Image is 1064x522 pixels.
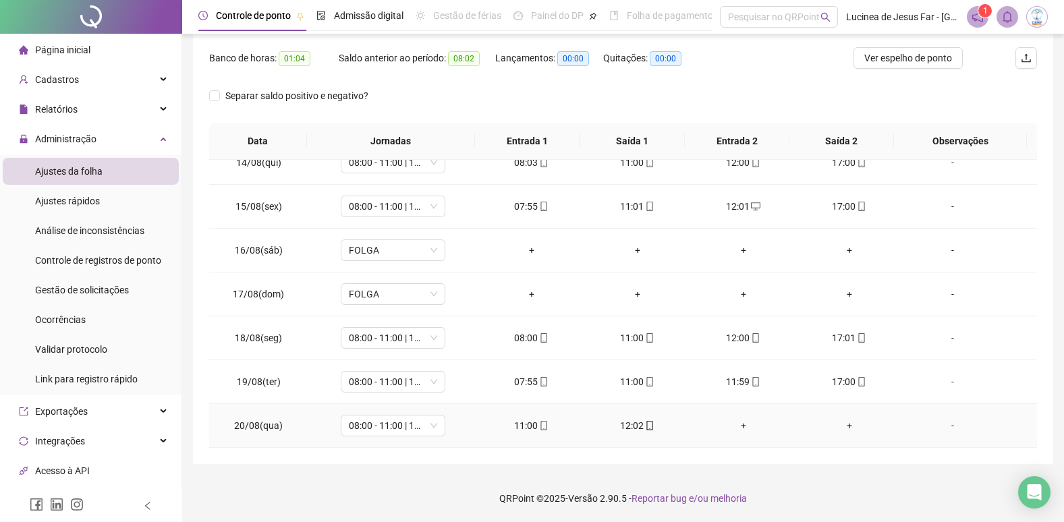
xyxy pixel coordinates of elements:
span: mobile [644,333,654,343]
div: - [913,330,992,345]
span: facebook [30,498,43,511]
span: mobile [750,377,760,386]
th: Saída 1 [580,123,684,160]
div: - [913,155,992,170]
span: linkedin [50,498,63,511]
div: Lançamentos: [495,51,603,66]
div: - [913,418,992,433]
span: FOLGA [349,240,437,260]
div: 11:00 [595,374,679,389]
span: mobile [644,202,654,211]
span: Administração [35,134,96,144]
span: 01:04 [279,51,310,66]
span: 00:00 [650,51,681,66]
span: 08:00 - 11:00 | 12:00 - 17:00 [349,415,437,436]
div: - [913,243,992,258]
div: - [913,374,992,389]
img: 83834 [1027,7,1047,27]
span: mobile [750,333,760,343]
div: - [913,199,992,214]
span: pushpin [589,12,597,20]
span: desktop [750,202,760,211]
span: mobile [538,333,549,343]
div: - [913,287,992,301]
span: notification [972,11,984,23]
span: clock-circle [198,11,208,20]
span: Relatórios [35,104,78,115]
button: Ver espelho de ponto [853,47,963,69]
span: Ocorrências [35,314,86,325]
span: Página inicial [35,45,90,55]
span: 08:00 - 11:00 | 12:00 - 17:00 [349,372,437,392]
th: Entrada 2 [685,123,789,160]
span: home [19,45,28,55]
span: mobile [856,377,866,386]
span: bell [1001,11,1013,23]
th: Entrada 1 [475,123,580,160]
span: 00:00 [557,51,589,66]
div: 17:00 [807,374,891,389]
span: mobile [538,377,549,386]
div: 11:00 [489,418,573,433]
div: 12:01 [701,199,785,214]
span: mobile [856,333,866,343]
div: Saldo anterior ao período: [339,51,495,66]
span: Separar saldo positivo e negativo? [220,88,374,103]
span: Controle de registros de ponto [35,255,161,266]
span: user-add [19,75,28,84]
span: mobile [538,421,549,430]
div: + [595,243,679,258]
span: Gestão de solicitações [35,285,129,295]
div: 07:55 [489,199,573,214]
span: mobile [538,158,549,167]
span: FOLGA [349,284,437,304]
div: 17:00 [807,199,891,214]
span: sync [19,436,28,446]
span: Admissão digital [334,10,403,21]
div: + [489,243,573,258]
div: 11:59 [701,374,785,389]
span: Observações [905,134,1016,148]
span: 08:02 [448,51,480,66]
span: mobile [750,158,760,167]
span: 08:00 - 11:00 | 12:00 - 17:00 [349,152,437,173]
span: 08:00 - 11:00 | 12:00 - 17:00 [349,196,437,216]
span: file [19,105,28,114]
span: Validar protocolo [35,344,107,355]
span: Integrações [35,436,85,446]
span: 08:00 - 11:00 | 12:00 - 17:00 [349,328,437,348]
span: Análise de inconsistências [35,225,144,236]
span: lock [19,134,28,144]
span: left [143,501,152,511]
div: 17:00 [807,155,891,170]
span: Exportações [35,406,88,417]
span: 15/08(sex) [235,201,282,212]
span: Versão [568,493,598,504]
span: mobile [644,421,654,430]
span: 19/08(ter) [237,376,281,387]
div: 08:03 [489,155,573,170]
th: Observações [894,123,1027,160]
footer: QRPoint © 2025 - 2.90.5 - [182,475,1064,522]
th: Jornadas [307,123,476,160]
span: 17/08(dom) [233,289,284,299]
span: 20/08(qua) [234,420,283,431]
div: + [807,243,891,258]
div: 07:55 [489,374,573,389]
span: pushpin [296,12,304,20]
span: Ajustes rápidos [35,196,100,206]
span: 14/08(qui) [236,157,281,168]
span: 16/08(sáb) [235,245,283,256]
div: 17:01 [807,330,891,345]
div: + [489,287,573,301]
th: Data [209,123,307,160]
span: 1 [983,6,988,16]
span: Lucinea de Jesus Far - [GEOGRAPHIC_DATA] [846,9,959,24]
span: search [820,12,831,22]
span: Gestão de férias [433,10,501,21]
span: mobile [856,202,866,211]
span: Link para registro rápido [35,374,138,384]
div: 11:01 [595,199,679,214]
span: dashboard [513,11,523,20]
span: book [609,11,619,20]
